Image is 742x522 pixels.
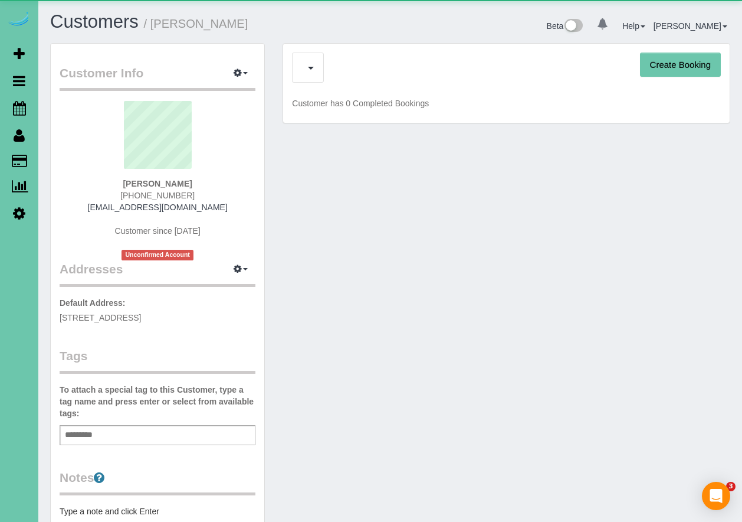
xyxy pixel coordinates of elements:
[702,482,730,510] div: Open Intercom Messenger
[60,64,255,91] legend: Customer Info
[563,19,583,34] img: New interface
[88,203,228,212] a: [EMAIL_ADDRESS][DOMAIN_NAME]
[640,53,721,77] button: Create Booking
[60,347,255,374] legend: Tags
[60,297,126,309] label: Default Address:
[547,21,583,31] a: Beta
[622,21,645,31] a: Help
[7,12,31,28] img: Automaid Logo
[123,179,192,188] strong: [PERSON_NAME]
[726,482,736,491] span: 3
[115,226,201,236] span: Customer since [DATE]
[120,191,195,200] span: [PHONE_NUMBER]
[144,17,248,30] small: / [PERSON_NAME]
[292,97,721,109] p: Customer has 0 Completed Bookings
[60,384,255,419] label: To attach a special tag to this Customer, type a tag name and press enter or select from availabl...
[122,250,193,260] span: Unconfirmed Account
[50,11,139,32] a: Customers
[60,505,255,517] pre: Type a note and click Enter
[60,313,141,322] span: [STREET_ADDRESS]
[60,469,255,495] legend: Notes
[654,21,727,31] a: [PERSON_NAME]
